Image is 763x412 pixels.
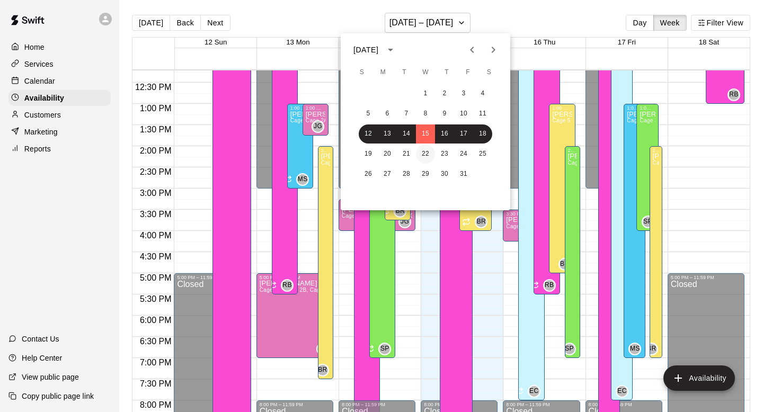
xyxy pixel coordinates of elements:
button: 7 [397,104,416,123]
button: 13 [378,124,397,144]
button: 11 [473,104,492,123]
span: Friday [458,62,477,83]
button: 22 [416,145,435,164]
button: 16 [435,124,454,144]
span: Tuesday [395,62,414,83]
button: Previous month [462,39,483,60]
span: Sunday [352,62,371,83]
button: 9 [435,104,454,123]
span: Thursday [437,62,456,83]
button: 2 [435,84,454,103]
button: 30 [435,165,454,184]
span: Wednesday [416,62,435,83]
span: Monday [374,62,393,83]
button: 21 [397,145,416,164]
button: 8 [416,104,435,123]
button: 15 [416,124,435,144]
button: 6 [378,104,397,123]
button: 25 [473,145,492,164]
button: 26 [359,165,378,184]
div: [DATE] [353,44,378,56]
button: 28 [397,165,416,184]
button: 23 [435,145,454,164]
button: 24 [454,145,473,164]
button: 3 [454,84,473,103]
button: 1 [416,84,435,103]
button: 29 [416,165,435,184]
button: 4 [473,84,492,103]
button: 14 [397,124,416,144]
button: 27 [378,165,397,184]
button: 31 [454,165,473,184]
span: Saturday [480,62,499,83]
button: 17 [454,124,473,144]
button: calendar view is open, switch to year view [381,41,400,59]
button: 5 [359,104,378,123]
button: 18 [473,124,492,144]
button: 10 [454,104,473,123]
button: 20 [378,145,397,164]
button: 12 [359,124,378,144]
button: 19 [359,145,378,164]
button: Next month [483,39,504,60]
